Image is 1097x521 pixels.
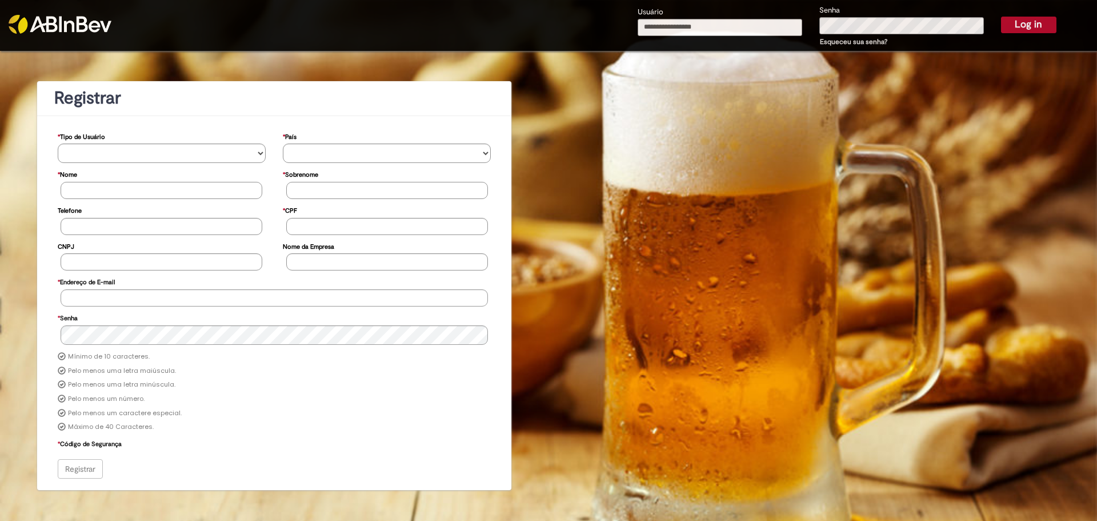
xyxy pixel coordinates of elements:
label: Telefone [58,201,82,218]
label: Usuário [638,7,663,18]
label: Pelo menos um caractere especial. [68,409,182,418]
label: CNPJ [58,237,74,254]
label: Código de Segurança [58,435,122,451]
label: Senha [58,309,78,325]
label: Máximo de 40 Caracteres. [68,423,154,432]
label: CPF [283,201,297,218]
label: Tipo de Usuário [58,128,105,144]
button: Log in [1001,17,1056,33]
h1: Registrar [54,89,494,108]
label: Pelo menos um número. [68,395,145,404]
label: Sobrenome [283,165,318,182]
label: País [283,128,297,144]
label: Endereço de E-mail [58,273,115,289]
label: Nome [58,165,77,182]
label: Nome da Empresa [283,237,334,254]
a: Esqueceu sua senha? [820,37,887,46]
label: Senha [819,5,840,16]
label: Pelo menos uma letra minúscula. [68,380,175,389]
img: ABInbev-white.png [9,15,111,34]
label: Pelo menos uma letra maiúscula. [68,367,176,376]
label: Mínimo de 10 caracteres. [68,352,150,361]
